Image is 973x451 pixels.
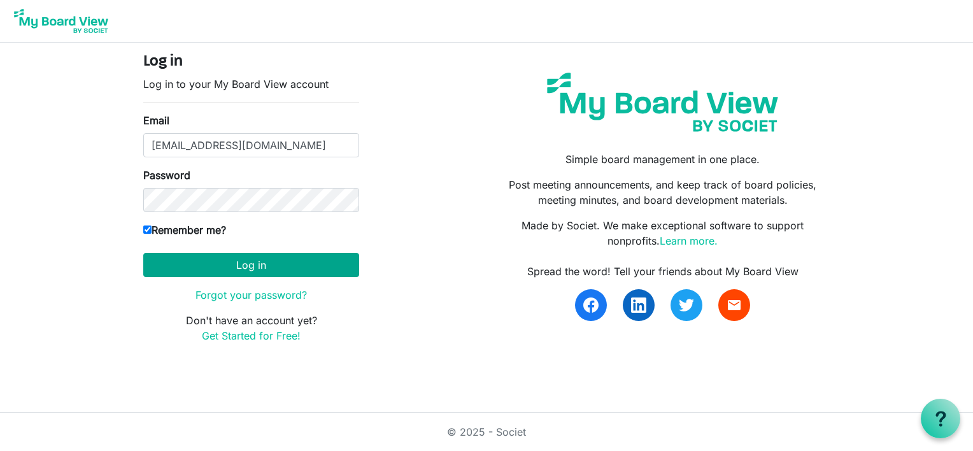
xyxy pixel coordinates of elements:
[496,152,830,167] p: Simple board management in one place.
[143,313,359,343] p: Don't have an account yet?
[583,297,599,313] img: facebook.svg
[496,177,830,208] p: Post meeting announcements, and keep track of board policies, meeting minutes, and board developm...
[727,297,742,313] span: email
[202,329,301,342] a: Get Started for Free!
[10,5,112,37] img: My Board View Logo
[660,234,718,247] a: Learn more.
[143,76,359,92] p: Log in to your My Board View account
[447,426,526,438] a: © 2025 - Societ
[143,113,169,128] label: Email
[496,218,830,248] p: Made by Societ. We make exceptional software to support nonprofits.
[537,63,788,141] img: my-board-view-societ.svg
[718,289,750,321] a: email
[679,297,694,313] img: twitter.svg
[496,264,830,279] div: Spread the word! Tell your friends about My Board View
[143,168,190,183] label: Password
[143,53,359,71] h4: Log in
[631,297,646,313] img: linkedin.svg
[143,253,359,277] button: Log in
[143,226,152,234] input: Remember me?
[143,222,226,238] label: Remember me?
[195,289,307,301] a: Forgot your password?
